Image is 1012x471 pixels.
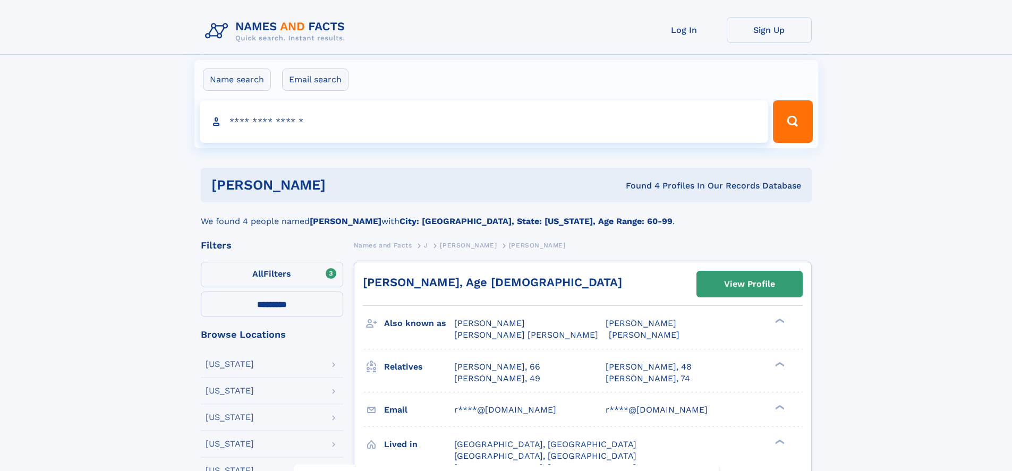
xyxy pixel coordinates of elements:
[454,451,636,461] span: [GEOGRAPHIC_DATA], [GEOGRAPHIC_DATA]
[440,238,497,252] a: [PERSON_NAME]
[424,238,428,252] a: J
[354,238,412,252] a: Names and Facts
[384,314,454,332] h3: Also known as
[606,373,690,384] a: [PERSON_NAME], 74
[206,413,254,422] div: [US_STATE]
[440,242,497,249] span: [PERSON_NAME]
[454,361,540,373] a: [PERSON_NAME], 66
[772,438,785,445] div: ❯
[363,276,622,289] a: [PERSON_NAME], Age [DEMOGRAPHIC_DATA]
[606,318,676,328] span: [PERSON_NAME]
[201,202,812,228] div: We found 4 people named with .
[206,360,254,369] div: [US_STATE]
[424,242,428,249] span: J
[201,262,343,287] label: Filters
[399,216,673,226] b: City: [GEOGRAPHIC_DATA], State: [US_STATE], Age Range: 60-99
[724,272,775,296] div: View Profile
[203,68,271,91] label: Name search
[773,100,812,143] button: Search Button
[454,318,525,328] span: [PERSON_NAME]
[384,435,454,453] h3: Lived in
[606,361,692,373] a: [PERSON_NAME], 48
[384,358,454,376] h3: Relatives
[772,361,785,367] div: ❯
[509,242,566,249] span: [PERSON_NAME]
[475,180,801,192] div: Found 4 Profiles In Our Records Database
[772,404,785,410] div: ❯
[211,178,476,192] h1: [PERSON_NAME]
[384,401,454,419] h3: Email
[609,330,679,340] span: [PERSON_NAME]
[200,100,769,143] input: search input
[454,373,540,384] a: [PERSON_NAME], 49
[642,17,727,43] a: Log In
[454,330,598,340] span: [PERSON_NAME] [PERSON_NAME]
[727,17,812,43] a: Sign Up
[310,216,381,226] b: [PERSON_NAME]
[772,318,785,324] div: ❯
[697,271,802,297] a: View Profile
[282,68,348,91] label: Email search
[454,439,636,449] span: [GEOGRAPHIC_DATA], [GEOGRAPHIC_DATA]
[201,17,354,46] img: Logo Names and Facts
[206,387,254,395] div: [US_STATE]
[201,241,343,250] div: Filters
[201,330,343,339] div: Browse Locations
[252,269,263,279] span: All
[206,440,254,448] div: [US_STATE]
